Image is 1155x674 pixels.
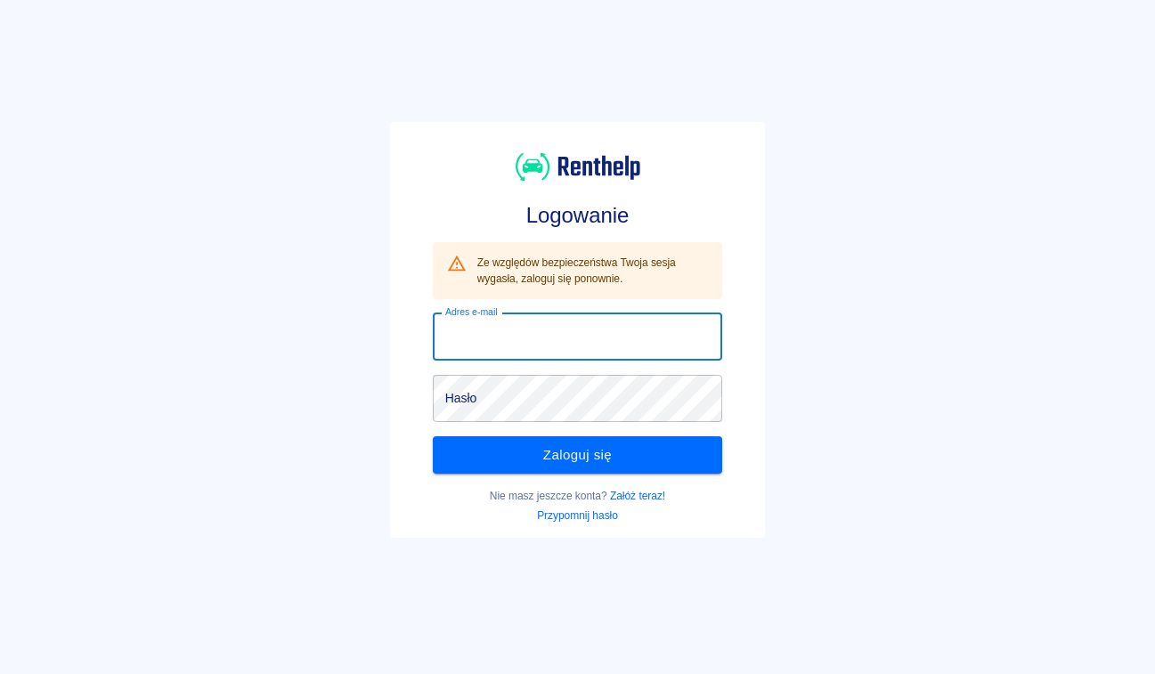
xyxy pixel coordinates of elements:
[433,488,723,504] p: Nie masz jeszcze konta?
[445,305,497,319] label: Adres e-mail
[537,509,618,522] a: Przypomnij hasło
[516,150,640,183] img: Renthelp logo
[610,490,665,502] a: Załóż teraz!
[433,436,723,474] button: Zaloguj się
[477,248,709,294] div: Ze względów bezpieczeństwa Twoja sesja wygasła, zaloguj się ponownie.
[433,203,723,228] h3: Logowanie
